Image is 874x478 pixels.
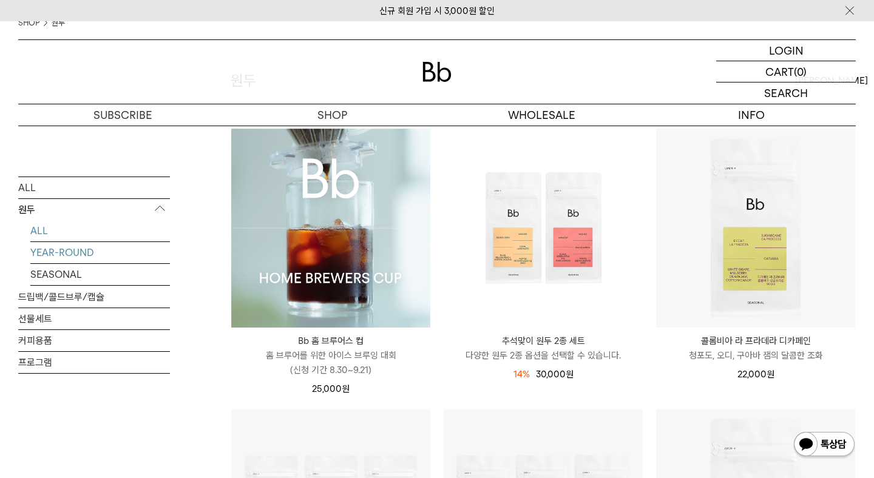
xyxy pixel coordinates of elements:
a: ALL [18,177,170,198]
img: 추석맞이 원두 2종 세트 [444,129,643,328]
span: 원 [342,383,350,394]
a: LOGIN [716,40,856,61]
p: CART [765,61,794,82]
p: INFO [646,104,856,126]
a: SEASONAL [30,263,170,284]
p: 콜롬비아 라 프라데라 디카페인 [656,334,855,348]
p: 다양한 원두 2종 옵션을 선택할 수 있습니다. [444,348,643,363]
p: 청포도, 오디, 구아바 잼의 달콤한 조화 [656,348,855,363]
a: 커피용품 [18,329,170,351]
p: 추석맞이 원두 2종 세트 [444,334,643,348]
a: SUBSCRIBE [18,104,228,126]
a: CART (0) [716,61,856,82]
div: 14% [513,367,530,382]
a: Bb 홈 브루어스 컵 홈 브루어를 위한 아이스 브루잉 대회(신청 기간 8.30~9.21) [231,334,430,377]
img: Bb 홈 브루어스 컵 [231,129,430,328]
a: 선물세트 [18,308,170,329]
img: 콜롬비아 라 프라데라 디카페인 [656,129,855,328]
a: 신규 회원 가입 시 3,000원 할인 [379,5,495,16]
span: 원 [566,369,574,380]
p: SEARCH [764,82,808,104]
p: 홈 브루어를 위한 아이스 브루잉 대회 (신청 기간 8.30~9.21) [231,348,430,377]
img: 로고 [422,62,452,82]
span: 30,000 [536,369,574,380]
p: WHOLESALE [437,104,646,126]
a: SHOP [228,104,437,126]
p: (0) [794,61,807,82]
a: 프로그램 [18,351,170,372]
p: Bb 홈 브루어스 컵 [231,334,430,348]
a: 드립백/콜드브루/캡슐 [18,286,170,307]
span: 원 [767,369,774,380]
span: 25,000 [312,383,350,394]
a: ALL [30,220,170,241]
a: YEAR-ROUND [30,241,170,263]
a: 콜롬비아 라 프라데라 디카페인 청포도, 오디, 구아바 잼의 달콤한 조화 [656,334,855,363]
p: 원두 [18,198,170,220]
p: LOGIN [769,40,804,61]
img: 카카오톡 채널 1:1 채팅 버튼 [793,431,856,460]
span: 22,000 [737,369,774,380]
a: 추석맞이 원두 2종 세트 다양한 원두 2종 옵션을 선택할 수 있습니다. [444,334,643,363]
